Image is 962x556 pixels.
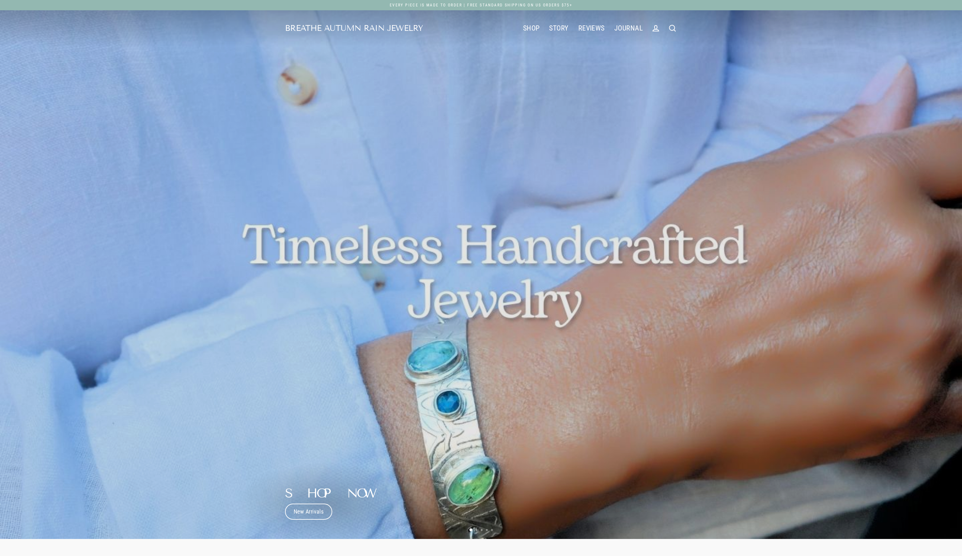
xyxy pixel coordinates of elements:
a: Breathe Autumn Rain Jewelry [285,24,423,32]
li: Page dot 1 [469,528,472,531]
li: Page dot 2 [476,529,477,531]
a: SHOP [518,20,545,36]
a: STORY [544,20,573,36]
li: Page dot 3 [481,529,483,531]
li: Page dot 4 [486,529,488,531]
a: JOURNAL [610,20,647,36]
div: Primary [423,20,647,37]
h2: Shop Now [285,487,370,500]
a: REVIEWS [574,20,610,36]
li: Page dot 5 [491,529,493,531]
a: New Arrivals [285,504,332,520]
